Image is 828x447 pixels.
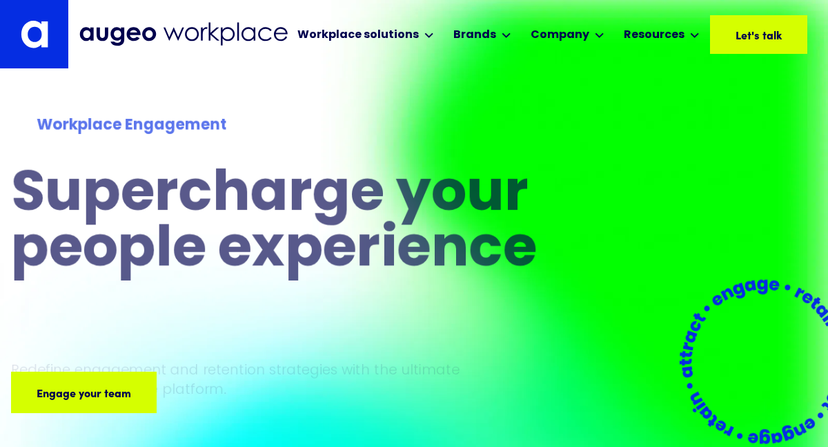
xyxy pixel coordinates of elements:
[11,168,607,280] h1: Supercharge your people experience
[453,27,496,44] div: Brands
[37,115,581,137] div: Workplace Engagement
[710,15,807,54] a: Let's talk
[297,27,419,44] div: Workplace solutions
[21,20,48,48] img: Augeo's "a" monogram decorative logo in white.
[79,22,287,46] img: Augeo Workplace business unit full logo in mignight blue.
[624,27,684,44] div: Resources
[11,360,486,399] p: Redefine engagement and retention strategies with the ultimate employee experience platform.
[531,27,589,44] div: Company
[11,372,157,413] a: Engage your team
